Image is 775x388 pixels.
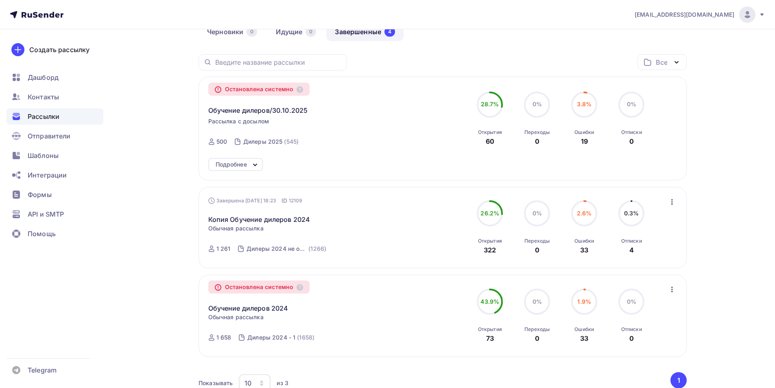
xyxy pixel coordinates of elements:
div: 0 [247,27,257,37]
div: 500 [216,138,227,146]
span: 3.8% [577,101,592,107]
div: Остановлена системно [208,83,310,96]
span: 1.9% [577,298,591,305]
div: Показывать [199,379,233,387]
div: Дилеры 2024 не отправленные [247,245,307,253]
div: Открытия [478,129,502,136]
div: 1 261 [216,245,231,253]
span: [EMAIL_ADDRESS][DOMAIN_NAME] [635,11,734,19]
a: [EMAIL_ADDRESS][DOMAIN_NAME] [635,7,765,23]
div: 322 [484,245,496,255]
span: Обычная рассылка [208,224,264,232]
a: Формы [7,186,103,203]
div: Все [656,57,667,67]
div: 10 [245,378,251,388]
a: Обучение дилеров 2024 [208,303,288,313]
div: Дилеры 2024 - 1 [247,333,295,342]
span: 0% [627,101,636,107]
span: Шаблоны [28,151,59,160]
span: 2.6% [577,210,592,217]
div: Остановлена системно [208,281,310,294]
span: Дашборд [28,72,59,82]
div: 0 [535,245,539,255]
div: Завершена [DATE] 18:23 [208,197,303,205]
a: Отправители [7,128,103,144]
div: (545) [284,138,299,146]
span: API и SMTP [28,209,64,219]
div: из 3 [277,379,288,387]
div: Открытия [478,326,502,333]
a: Завершенные4 [326,22,404,41]
div: 0 [306,27,316,37]
div: Отписки [621,326,642,333]
span: Рассылки [28,112,59,121]
a: Идущие0 [267,22,325,41]
div: Ошибки [574,238,594,244]
span: 0% [627,298,636,305]
a: Контакты [7,89,103,105]
a: Черновики0 [199,22,266,41]
span: Обучение дилеров/30.10.2025 [208,105,308,115]
span: Формы [28,190,52,199]
div: Открытия [478,238,502,244]
div: 60 [486,136,494,146]
button: Все [637,54,687,70]
span: Отправители [28,131,71,141]
div: 0 [629,136,634,146]
input: Введите название рассылки [215,58,342,67]
div: 73 [486,333,494,343]
span: 0% [533,298,542,305]
a: Дилеры 2024 не отправленные (1266) [246,242,327,255]
div: Ошибки [574,129,594,136]
span: 26.2% [480,210,499,217]
span: Контакты [28,92,59,102]
span: Помощь [28,229,56,239]
span: 12109 [289,197,303,205]
div: Подробнее [216,160,247,169]
a: Шаблоны [7,147,103,164]
div: Создать рассылку [29,45,90,55]
div: 0 [629,333,634,343]
div: (1658) [297,333,314,342]
span: Обычная рассылка [208,313,264,321]
div: 19 [581,136,588,146]
span: Рассылка с досылом [208,117,269,125]
div: Переходы [524,326,550,333]
span: ID [282,197,287,205]
div: Отписки [621,238,642,244]
div: 4 [629,245,634,255]
div: Дилеры 2025 [243,138,283,146]
div: 33 [580,333,588,343]
div: 33 [580,245,588,255]
span: 0% [533,101,542,107]
div: Переходы [524,238,550,244]
div: 0 [535,136,539,146]
a: Дилеры 2024 - 1 (1658) [247,331,315,344]
span: Интеграции [28,170,67,180]
div: 0 [535,333,539,343]
a: Дашборд [7,69,103,85]
div: Ошибки [574,326,594,333]
span: 28.7% [481,101,499,107]
span: 0.3% [624,210,639,217]
div: 1 658 [216,333,231,342]
a: Рассылки [7,108,103,125]
div: Переходы [524,129,550,136]
div: 4 [384,27,395,37]
div: (1266) [308,245,326,253]
span: Telegram [28,365,57,375]
span: 0% [533,210,542,217]
a: Копия Обучение дилеров 2024 [208,215,310,224]
a: Дилеры 2025 (545) [242,135,299,148]
span: 43.9% [480,298,499,305]
div: Отписки [621,129,642,136]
